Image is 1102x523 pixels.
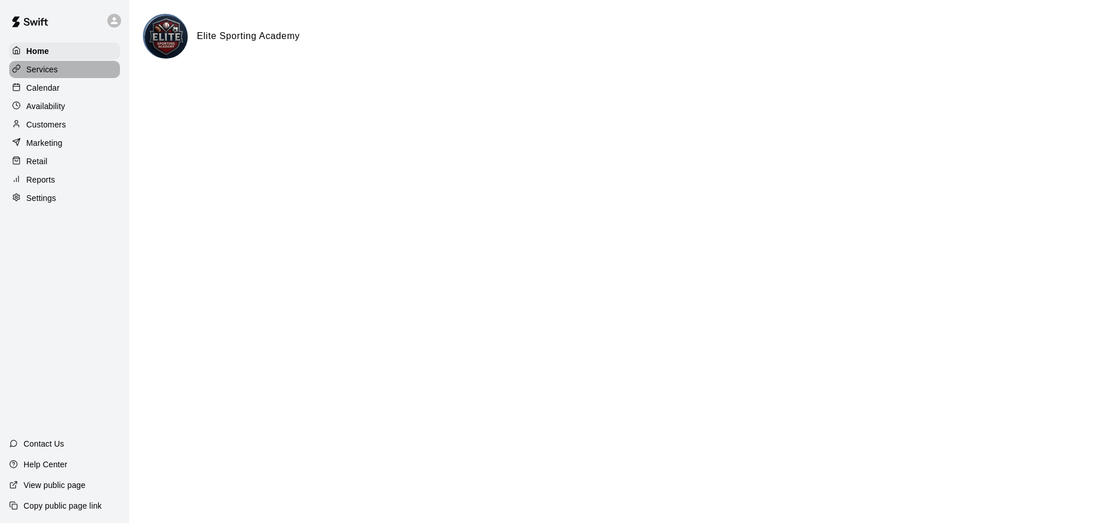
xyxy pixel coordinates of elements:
[9,116,120,133] a: Customers
[145,16,188,59] img: Elite Sporting Academy logo
[26,137,63,149] p: Marketing
[9,79,120,96] a: Calendar
[26,156,48,167] p: Retail
[26,174,55,185] p: Reports
[9,134,120,152] a: Marketing
[9,98,120,115] a: Availability
[9,189,120,207] a: Settings
[24,500,102,512] p: Copy public page link
[9,153,120,170] a: Retail
[24,459,67,470] p: Help Center
[9,42,120,60] a: Home
[26,192,56,204] p: Settings
[26,64,58,75] p: Services
[24,479,86,491] p: View public page
[26,100,65,112] p: Availability
[197,29,300,44] h6: Elite Sporting Academy
[26,45,49,57] p: Home
[26,119,66,130] p: Customers
[9,61,120,78] a: Services
[24,438,64,450] p: Contact Us
[26,82,60,94] p: Calendar
[9,171,120,188] a: Reports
